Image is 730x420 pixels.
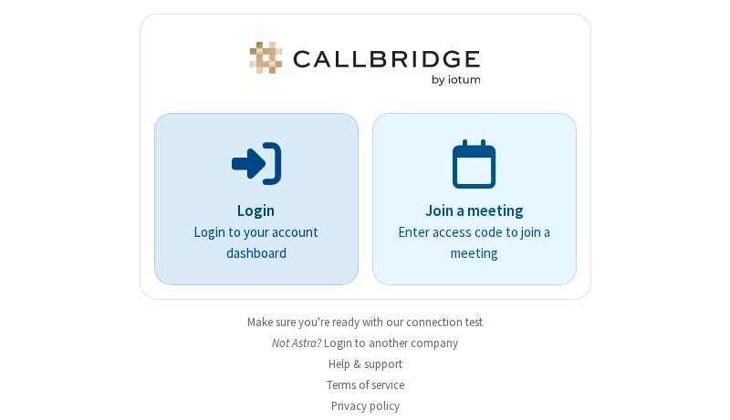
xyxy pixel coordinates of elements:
p: Login [180,200,333,223]
p: Enter access code to join a meeting [398,222,551,263]
img: Astra [246,42,484,86]
a: Terms of service [327,377,404,393]
a: Privacy policy [331,398,400,414]
p: Join a meeting [398,200,551,223]
button: Login to another company [324,334,458,352]
a: Join a meetingEnter access code to join a meeting [372,113,577,285]
li: Not Astra? [140,334,591,352]
p: Login to your account dashboard [180,222,333,263]
a: Help & support [328,356,402,372]
a: Make sure you're ready with our connection test [247,314,483,330]
button: LoginLogin to your account dashboard [154,113,359,285]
